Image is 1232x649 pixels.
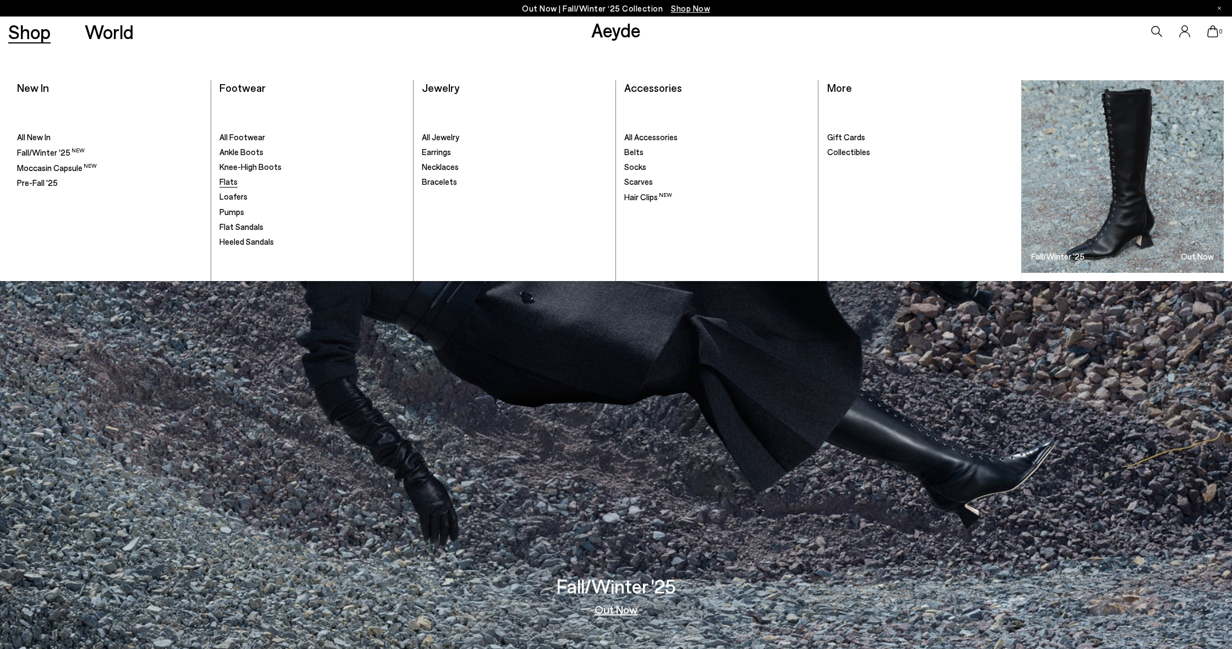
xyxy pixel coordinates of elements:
[219,132,404,143] a: All Footwear
[624,162,646,172] span: Socks
[827,81,852,94] a: More
[219,222,263,232] span: Flat Sandals
[219,81,266,94] a: Footwear
[422,162,607,173] a: Necklaces
[624,132,678,142] span: All Accessories
[624,132,809,143] a: All Accessories
[17,178,202,189] a: Pre-Fall '25
[219,147,404,158] a: Ankle Boots
[827,132,1013,143] a: Gift Cards
[17,147,85,157] span: Fall/Winter '25
[522,2,710,15] p: Out Now | Fall/Winter ‘25 Collection
[671,3,710,13] span: Navigate to /collections/new-in
[624,192,672,202] span: Hair Clips
[17,81,49,94] a: New In
[219,207,404,218] a: Pumps
[1021,80,1223,273] a: Fall/Winter '25 Out Now
[1218,29,1224,35] span: 0
[422,132,459,142] span: All Jewelry
[1207,25,1218,37] a: 0
[422,132,607,143] a: All Jewelry
[1021,80,1223,273] img: Group_1295_900x.jpg
[624,177,653,186] span: Scarves
[827,147,870,157] span: Collectibles
[624,177,809,188] a: Scarves
[624,191,809,203] a: Hair Clips
[422,177,457,186] span: Bracelets
[422,147,607,158] a: Earrings
[8,22,51,41] a: Shop
[219,191,404,202] a: Loafers
[1031,252,1085,261] h3: Fall/Winter '25
[1181,252,1214,261] h3: Out Now
[219,162,404,173] a: Knee-High Boots
[624,147,809,158] a: Belts
[595,604,637,615] a: Out Now
[591,18,641,41] a: Aeyde
[422,177,607,188] a: Bracelets
[219,191,248,201] span: Loafers
[219,177,404,188] a: Flats
[624,81,682,94] a: Accessories
[17,178,58,188] span: Pre-Fall '25
[17,162,202,174] a: Moccasin Capsule
[17,132,51,142] span: All New In
[17,132,202,143] a: All New In
[219,162,282,172] span: Knee-High Boots
[422,162,459,172] span: Necklaces
[17,147,202,158] a: Fall/Winter '25
[219,132,265,142] span: All Footwear
[624,147,643,157] span: Belts
[422,147,451,157] span: Earrings
[219,237,404,248] a: Heeled Sandals
[219,237,274,246] span: Heeled Sandals
[219,207,244,217] span: Pumps
[624,162,809,173] a: Socks
[17,163,97,173] span: Moccasin Capsule
[219,147,263,157] span: Ankle Boots
[827,147,1013,158] a: Collectibles
[422,81,459,94] a: Jewelry
[827,132,865,142] span: Gift Cards
[85,22,134,41] a: World
[219,177,238,186] span: Flats
[557,576,676,596] h3: Fall/Winter '25
[219,222,404,233] a: Flat Sandals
